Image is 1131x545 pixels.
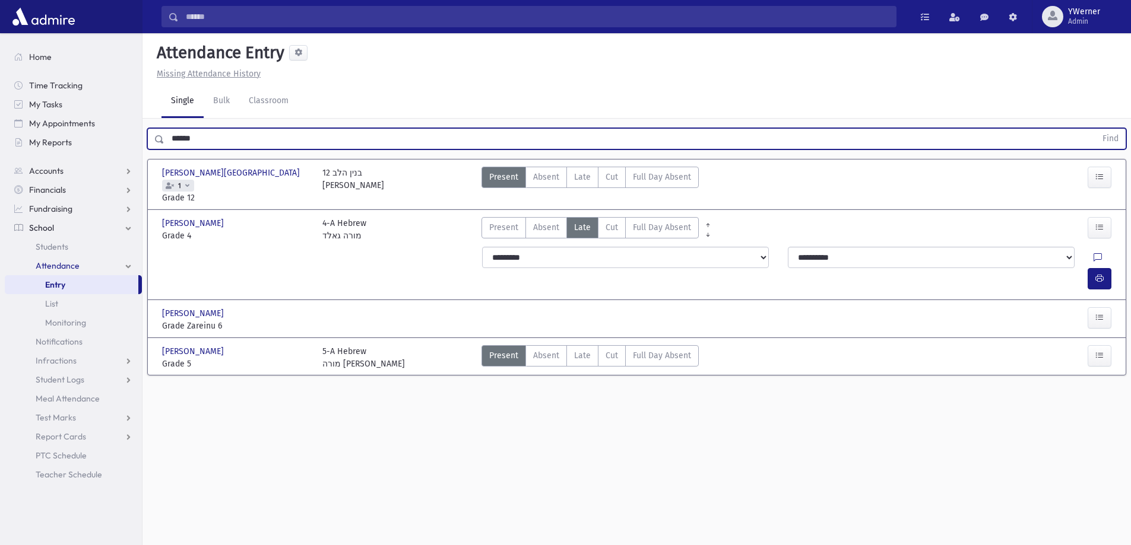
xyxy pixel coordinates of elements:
[322,345,405,370] div: 5-A Hebrew מורה [PERSON_NAME]
[5,76,142,95] a: Time Tracking
[162,358,311,370] span: Grade 5
[481,217,699,242] div: AttTypes
[36,355,77,366] span: Infractions
[5,114,142,133] a: My Appointments
[5,180,142,199] a: Financials
[5,161,142,180] a: Accounts
[5,237,142,256] a: Students
[633,221,691,234] span: Full Day Absent
[606,221,618,234] span: Cut
[29,165,64,176] span: Accounts
[5,275,138,294] a: Entry
[533,171,559,183] span: Absent
[5,332,142,351] a: Notifications
[176,182,183,190] span: 1
[29,118,95,129] span: My Appointments
[152,43,284,63] h5: Attendance Entry
[36,260,80,271] span: Attendance
[5,389,142,408] a: Meal Attendance
[533,349,559,362] span: Absent
[162,230,311,242] span: Grade 4
[5,95,142,114] a: My Tasks
[481,345,699,370] div: AttTypes
[574,221,591,234] span: Late
[29,99,62,110] span: My Tasks
[606,171,618,183] span: Cut
[5,133,142,152] a: My Reports
[157,69,261,79] u: Missing Attendance History
[633,349,691,362] span: Full Day Absent
[5,351,142,370] a: Infractions
[5,199,142,218] a: Fundraising
[36,241,68,252] span: Students
[29,137,72,148] span: My Reports
[322,167,384,204] div: 12 בנין הלב [PERSON_NAME]
[36,469,102,480] span: Teacher Schedule
[179,6,896,27] input: Search
[322,217,366,242] div: 4-A Hebrew מורה גאלד
[162,345,226,358] span: [PERSON_NAME]
[5,465,142,484] a: Teacher Schedule
[5,47,142,66] a: Home
[45,298,58,309] span: List
[29,203,72,214] span: Fundraising
[606,349,618,362] span: Cut
[5,256,142,275] a: Attendance
[1095,129,1126,149] button: Find
[239,85,298,118] a: Classroom
[5,294,142,313] a: List
[533,221,559,234] span: Absent
[574,171,591,183] span: Late
[36,374,84,385] span: Student Logs
[36,450,87,461] span: PTC Schedule
[1068,7,1100,17] span: YWerner
[481,167,699,204] div: AttTypes
[36,431,86,442] span: Report Cards
[36,412,76,423] span: Test Marks
[574,349,591,362] span: Late
[162,217,226,230] span: [PERSON_NAME]
[36,336,83,347] span: Notifications
[489,349,518,362] span: Present
[5,408,142,427] a: Test Marks
[162,307,226,320] span: [PERSON_NAME]
[5,446,142,465] a: PTC Schedule
[152,69,261,79] a: Missing Attendance History
[5,313,142,332] a: Monitoring
[162,320,311,332] span: Grade Zareinu 6
[489,221,518,234] span: Present
[5,218,142,237] a: School
[204,85,239,118] a: Bulk
[36,393,100,404] span: Meal Attendance
[45,279,65,290] span: Entry
[9,5,78,28] img: AdmirePro
[162,192,311,204] span: Grade 12
[633,171,691,183] span: Full Day Absent
[29,222,54,233] span: School
[161,85,204,118] a: Single
[29,52,52,62] span: Home
[5,370,142,389] a: Student Logs
[489,171,518,183] span: Present
[162,167,302,179] span: [PERSON_NAME][GEOGRAPHIC_DATA]
[45,317,86,328] span: Monitoring
[29,80,83,91] span: Time Tracking
[1068,17,1100,26] span: Admin
[5,427,142,446] a: Report Cards
[29,184,66,195] span: Financials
